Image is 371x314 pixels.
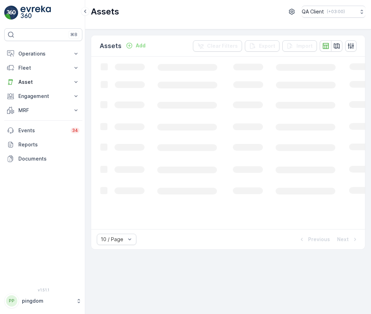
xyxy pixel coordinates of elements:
[327,9,345,14] p: ( +03:00 )
[18,93,68,100] p: Engagement
[100,41,122,51] p: Assets
[296,42,313,50] p: Import
[18,78,68,86] p: Asset
[18,50,68,57] p: Operations
[91,6,119,17] p: Assets
[18,107,68,114] p: MRF
[193,40,242,52] button: Clear Filters
[136,42,146,49] p: Add
[4,293,82,308] button: PPpingdom
[282,40,317,52] button: Import
[259,42,275,50] p: Export
[4,6,18,20] img: logo
[336,235,359,244] button: Next
[72,128,78,133] p: 34
[4,138,82,152] a: Reports
[18,64,68,71] p: Fleet
[298,235,331,244] button: Previous
[308,236,330,243] p: Previous
[4,103,82,117] button: MRF
[123,41,148,50] button: Add
[4,288,82,292] span: v 1.51.1
[4,61,82,75] button: Fleet
[18,155,79,162] p: Documents
[20,6,51,20] img: logo_light-DOdMpM7g.png
[22,297,72,304] p: pingdom
[4,123,82,138] a: Events34
[302,6,365,18] button: QA Client(+03:00)
[4,89,82,103] button: Engagement
[6,295,17,307] div: PP
[18,127,66,134] p: Events
[302,8,324,15] p: QA Client
[4,75,82,89] button: Asset
[70,32,77,37] p: ⌘B
[4,47,82,61] button: Operations
[337,236,349,243] p: Next
[18,141,79,148] p: Reports
[207,42,238,50] p: Clear Filters
[4,152,82,166] a: Documents
[245,40,279,52] button: Export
